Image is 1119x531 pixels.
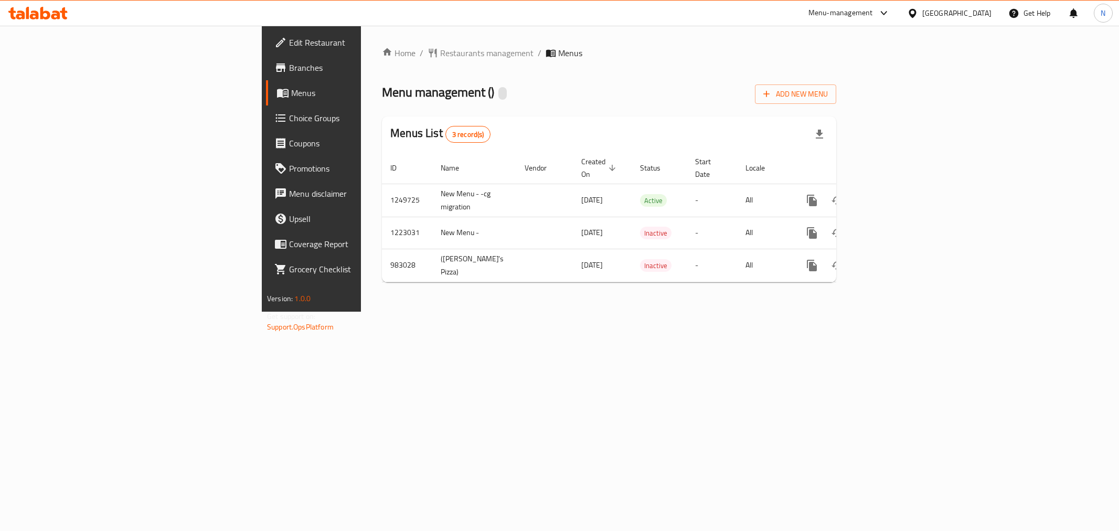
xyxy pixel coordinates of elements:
a: Restaurants management [428,47,534,59]
div: Menu-management [808,7,873,19]
span: 1.0.0 [294,292,311,305]
table: enhanced table [382,152,909,282]
span: Inactive [640,260,672,272]
span: Coupons [289,137,440,150]
span: Status [640,162,674,174]
a: Support.OpsPlatform [267,320,334,334]
span: Promotions [289,162,440,175]
span: [DATE] [581,258,603,272]
span: Name [441,162,473,174]
span: Inactive [640,227,672,239]
span: Edit Restaurant [289,36,440,49]
button: Change Status [825,188,850,213]
button: more [800,253,825,278]
td: All [737,184,791,217]
span: Choice Groups [289,112,440,124]
a: Menus [266,80,449,105]
a: Menu disclaimer [266,181,449,206]
div: [GEOGRAPHIC_DATA] [922,7,992,19]
div: Export file [807,122,832,147]
a: Edit Restaurant [266,30,449,55]
span: Branches [289,61,440,74]
a: Branches [266,55,449,80]
span: [DATE] [581,193,603,207]
h2: Menus List [390,125,491,143]
span: Add New Menu [763,88,828,101]
div: Active [640,194,667,207]
span: Start Date [695,155,724,180]
span: [DATE] [581,226,603,239]
td: - [687,249,737,282]
span: Grocery Checklist [289,263,440,275]
td: - [687,184,737,217]
span: Get support on: [267,310,315,323]
button: more [800,188,825,213]
span: Active [640,195,667,207]
span: Created On [581,155,619,180]
span: Restaurants management [440,47,534,59]
span: Menus [558,47,582,59]
td: - [687,217,737,249]
span: Coverage Report [289,238,440,250]
button: Add New Menu [755,84,836,104]
span: Menus [291,87,440,99]
li: / [538,47,541,59]
a: Grocery Checklist [266,257,449,282]
span: ID [390,162,410,174]
button: Change Status [825,220,850,246]
a: Choice Groups [266,105,449,131]
nav: breadcrumb [382,47,836,59]
td: New Menu - -cg migration [432,184,516,217]
td: ([PERSON_NAME]'s Pizza) [432,249,516,282]
span: Version: [267,292,293,305]
span: Upsell [289,213,440,225]
div: Inactive [640,259,672,272]
button: Change Status [825,253,850,278]
a: Coupons [266,131,449,156]
td: New Menu - [432,217,516,249]
span: 3 record(s) [446,130,491,140]
a: Coverage Report [266,231,449,257]
div: Total records count [445,126,491,143]
th: Actions [791,152,909,184]
span: N [1101,7,1105,19]
span: Menu disclaimer [289,187,440,200]
span: Locale [745,162,779,174]
span: Vendor [525,162,560,174]
a: Promotions [266,156,449,181]
button: more [800,220,825,246]
td: All [737,217,791,249]
td: All [737,249,791,282]
a: Upsell [266,206,449,231]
